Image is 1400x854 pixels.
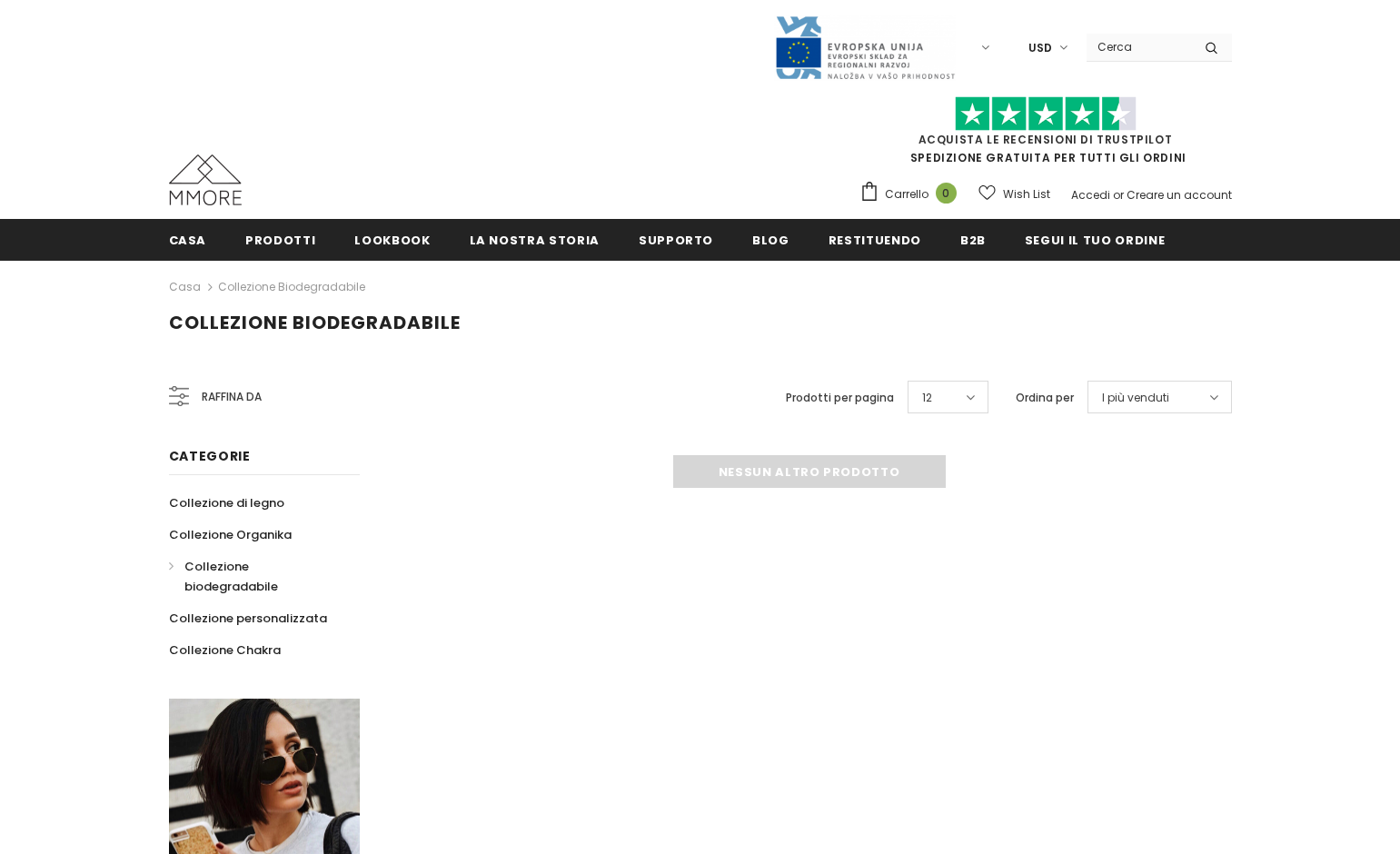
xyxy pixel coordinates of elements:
span: Prodotti [245,232,315,249]
span: La nostra storia [470,232,600,249]
a: B2B [960,219,986,260]
a: Collezione biodegradabile [169,551,340,602]
label: Prodotti per pagina [786,389,894,407]
span: I più venduti [1102,389,1169,407]
a: Collezione biodegradabile [218,279,365,294]
span: Collezione Chakra [169,641,281,659]
a: Collezione Organika [169,519,292,551]
span: USD [1028,39,1052,57]
a: Wish List [978,178,1050,210]
a: Casa [169,219,207,260]
img: Casi MMORE [169,154,242,205]
img: Javni Razpis [774,15,956,81]
span: 12 [922,389,932,407]
span: Segui il tuo ordine [1025,232,1165,249]
span: Wish List [1003,185,1050,204]
label: Ordina per [1016,389,1074,407]
span: Collezione Organika [169,526,292,543]
a: Carrello 0 [859,181,966,208]
a: Restituendo [829,219,921,260]
a: Blog [752,219,789,260]
span: Raffina da [202,387,262,407]
a: Accedi [1071,187,1110,203]
span: supporto [639,232,713,249]
span: Collezione di legno [169,494,284,511]
span: B2B [960,232,986,249]
span: Collezione personalizzata [169,610,327,627]
span: Collezione biodegradabile [169,310,461,335]
span: 0 [936,183,957,204]
span: Carrello [885,185,928,204]
span: Lookbook [354,232,430,249]
a: Collezione personalizzata [169,602,327,634]
span: SPEDIZIONE GRATUITA PER TUTTI GLI ORDINI [859,104,1232,165]
a: Creare un account [1127,187,1232,203]
a: Javni Razpis [774,39,956,55]
a: Lookbook [354,219,430,260]
a: Segui il tuo ordine [1025,219,1165,260]
a: Prodotti [245,219,315,260]
input: Search Site [1087,34,1191,60]
a: Collezione di legno [169,487,284,519]
img: Fidati di Pilot Stars [955,96,1137,132]
a: La nostra storia [470,219,600,260]
a: Casa [169,276,201,298]
span: Categorie [169,447,251,465]
span: or [1113,187,1124,203]
a: Collezione Chakra [169,634,281,666]
a: supporto [639,219,713,260]
span: Casa [169,232,207,249]
span: Collezione biodegradabile [184,558,278,595]
span: Restituendo [829,232,921,249]
a: Acquista le recensioni di TrustPilot [918,132,1173,147]
span: Blog [752,232,789,249]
